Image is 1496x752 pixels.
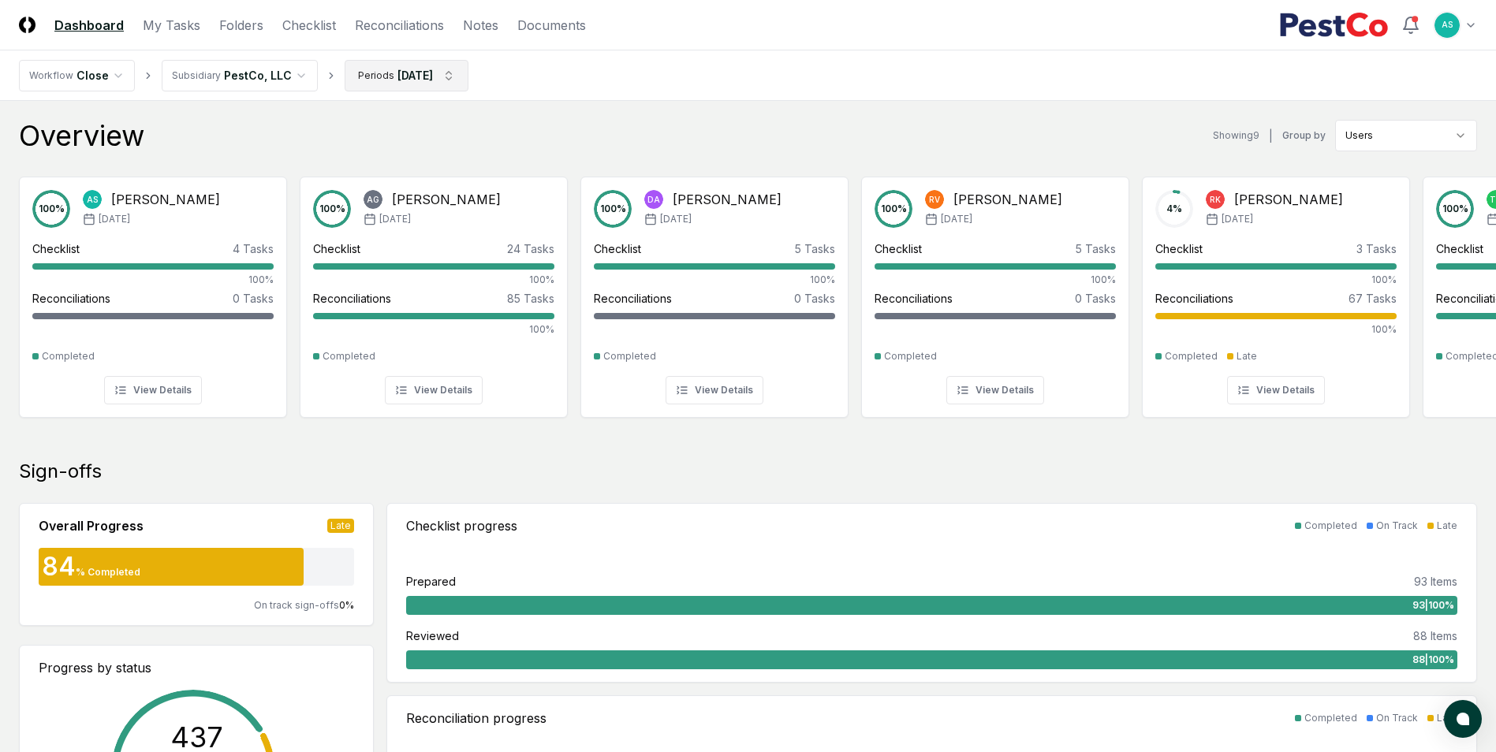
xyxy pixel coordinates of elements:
a: Checklist progressCompletedOn TrackLatePrepared93 Items93|100%Reviewed88 Items88|100% [386,503,1477,683]
div: 100% [32,273,274,287]
div: 85 Tasks [507,290,554,307]
div: Late [1237,349,1257,363]
span: [DATE] [1222,212,1253,226]
div: [PERSON_NAME] [111,190,220,209]
nav: breadcrumb [19,60,468,91]
div: Reviewed [406,627,459,644]
div: 100% [1155,322,1397,337]
a: Documents [517,16,586,35]
div: % Completed [76,565,140,579]
div: Completed [42,349,95,363]
a: Reconciliations [355,16,444,35]
div: 5 Tasks [1076,240,1116,257]
div: [PERSON_NAME] [953,190,1062,209]
div: | [1269,128,1273,144]
div: Showing 9 [1213,128,1259,143]
div: 0 Tasks [794,290,835,307]
div: Overall Progress [39,516,144,535]
div: Reconciliations [594,290,672,307]
div: Reconciliation progress [406,709,547,728]
button: atlas-launcher [1444,700,1482,738]
a: Dashboard [54,16,124,35]
div: Checklist progress [406,516,517,535]
button: Periods[DATE] [345,60,468,91]
span: AG [367,194,379,206]
span: [DATE] [941,212,972,226]
button: View Details [666,376,763,404]
a: Checklist [282,16,336,35]
span: RK [1210,194,1221,206]
div: 100% [594,273,835,287]
div: Workflow [29,69,73,83]
div: Completed [1304,711,1357,725]
div: [PERSON_NAME] [392,190,501,209]
span: 93 | 100 % [1412,598,1454,612]
div: 100% [875,273,1116,287]
div: Reconciliations [32,290,110,307]
div: Completed [323,349,375,363]
span: On track sign-offs [254,599,339,611]
div: 24 Tasks [507,240,554,257]
a: 100%AG[PERSON_NAME][DATE]Checklist24 Tasks100%Reconciliations85 Tasks100%CompletedView Details [300,164,568,418]
img: Logo [19,17,35,33]
div: 100% [313,322,554,337]
button: View Details [385,376,483,404]
div: Prepared [406,573,456,590]
div: Checklist [313,240,360,257]
div: On Track [1376,711,1418,725]
span: AS [87,194,98,206]
a: 4%RK[PERSON_NAME][DATE]Checklist3 Tasks100%Reconciliations67 Tasks100%CompletedLateView Details [1142,164,1410,418]
div: Late [1437,519,1457,533]
a: 100%DA[PERSON_NAME][DATE]Checklist5 Tasks100%Reconciliations0 TasksCompletedView Details [580,164,849,418]
span: [DATE] [99,212,130,226]
div: 3 Tasks [1356,240,1397,257]
div: 5 Tasks [795,240,835,257]
a: 100%RV[PERSON_NAME][DATE]Checklist5 Tasks100%Reconciliations0 TasksCompletedView Details [861,164,1129,418]
button: View Details [1227,376,1325,404]
div: Overview [19,120,144,151]
label: Group by [1282,131,1326,140]
div: 0 Tasks [233,290,274,307]
span: RV [929,194,940,206]
a: 100%AS[PERSON_NAME][DATE]Checklist4 Tasks100%Reconciliations0 TasksCompletedView Details [19,164,287,418]
span: DA [647,194,660,206]
div: 84 [39,554,76,579]
img: PestCo logo [1279,13,1389,38]
div: 100% [313,273,554,287]
div: 4 Tasks [233,240,274,257]
div: Checklist [594,240,641,257]
span: [DATE] [660,212,692,226]
div: Completed [1304,519,1357,533]
a: Notes [463,16,498,35]
div: Completed [1165,349,1218,363]
span: 0 % [339,599,354,611]
div: 0 Tasks [1075,290,1116,307]
button: View Details [946,376,1044,404]
span: AS [1442,19,1453,31]
div: Reconciliations [1155,290,1233,307]
div: Completed [884,349,937,363]
div: [DATE] [397,67,433,84]
button: AS [1433,11,1461,39]
div: Checklist [875,240,922,257]
div: [PERSON_NAME] [1234,190,1343,209]
div: Late [327,519,354,533]
div: Reconciliations [313,290,391,307]
div: Reconciliations [875,290,953,307]
div: On Track [1376,519,1418,533]
a: My Tasks [143,16,200,35]
div: Periods [358,69,394,83]
div: Progress by status [39,658,354,677]
div: 88 Items [1413,627,1457,644]
div: Checklist [1436,240,1483,257]
button: View Details [104,376,202,404]
div: Subsidiary [172,69,221,83]
div: 67 Tasks [1349,290,1397,307]
div: Checklist [1155,240,1203,257]
div: 100% [1155,273,1397,287]
div: Late [1437,711,1457,725]
div: Checklist [32,240,80,257]
a: Folders [219,16,263,35]
div: [PERSON_NAME] [673,190,782,209]
div: Sign-offs [19,459,1477,484]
